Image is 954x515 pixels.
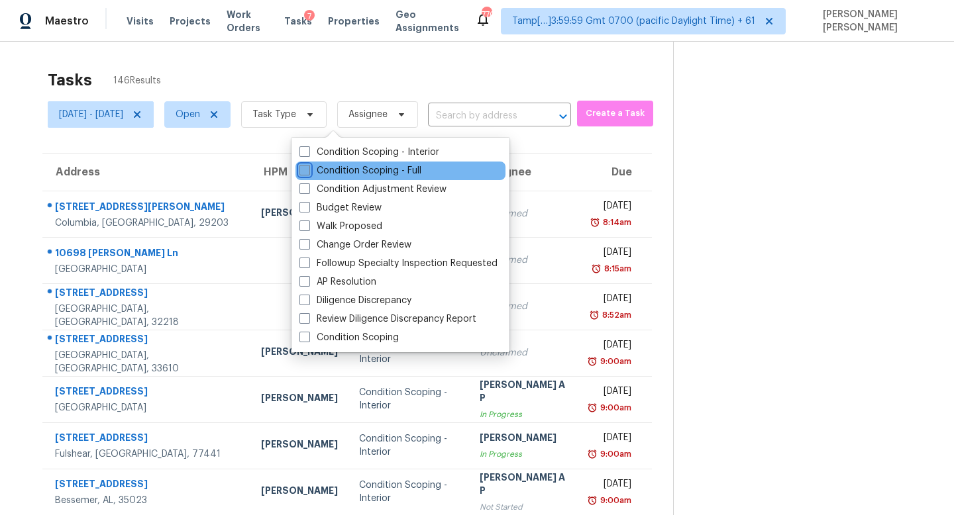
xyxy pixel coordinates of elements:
div: Unclaimed [480,254,568,267]
button: Create a Task [577,101,653,126]
div: [DATE] [590,431,631,447]
div: [PERSON_NAME] [261,206,338,222]
div: [PERSON_NAME] [480,431,568,447]
img: Overdue Alarm Icon [590,216,600,229]
div: [STREET_ADDRESS] [55,332,240,349]
img: Overdue Alarm Icon [587,494,598,507]
h2: Tasks [48,73,92,87]
div: [PERSON_NAME] A P [480,471,568,500]
span: Maestro [45,15,89,28]
div: [PERSON_NAME] [261,345,338,361]
div: Unclaimed [480,300,568,313]
div: Condition Scoping - Interior [359,432,459,459]
label: Review Diligence Discrepancy Report [299,312,476,326]
span: Properties [328,15,380,28]
div: [PERSON_NAME] [261,391,338,408]
label: Budget Review [299,201,382,214]
label: Condition Scoping - Interior [299,146,439,159]
div: Unclaimed [480,346,568,359]
span: Tasks [284,17,312,26]
img: Overdue Alarm Icon [589,308,600,322]
div: Unclaimed [480,207,568,220]
div: Columbia, [GEOGRAPHIC_DATA], 29203 [55,216,240,230]
div: [PERSON_NAME] A P [480,378,568,408]
span: Assignee [348,108,388,121]
div: [GEOGRAPHIC_DATA] [55,401,240,414]
div: Bessemer, AL, 35023 [55,494,240,507]
div: [PERSON_NAME] [261,438,338,454]
label: Condition Adjustment Review [299,183,447,196]
img: Overdue Alarm Icon [587,401,598,414]
div: 8:14am [600,216,631,229]
div: 770 [482,8,491,21]
span: Geo Assignments [396,8,459,34]
div: [DATE] [590,199,631,216]
div: [STREET_ADDRESS] [55,431,240,447]
div: 7 [304,10,315,23]
th: Due [579,154,651,191]
label: Change Order Review [299,238,411,252]
img: Overdue Alarm Icon [591,262,602,275]
span: Projects [170,15,211,28]
button: Open [554,107,572,126]
div: Condition Scoping - Interior [359,479,459,505]
label: Condition Scoping - Full [299,164,421,177]
div: [STREET_ADDRESS][PERSON_NAME] [55,200,240,216]
div: Condition Scoping - Interior [359,386,459,412]
div: Not Started [480,500,568,514]
span: Open [176,108,200,121]
div: In Progress [480,408,568,421]
div: [DATE] [590,338,631,355]
label: AP Resolution [299,275,376,289]
div: In Progress [480,447,568,461]
div: [STREET_ADDRESS] [55,477,240,494]
div: [STREET_ADDRESS] [55,385,240,401]
div: 9:00am [598,494,631,507]
div: 8:15am [602,262,631,275]
div: [GEOGRAPHIC_DATA] [55,263,240,276]
div: [DATE] [590,292,631,308]
span: Work Orders [227,8,268,34]
span: Tamp[…]3:59:59 Gmt 0700 (pacific Daylight Time) + 61 [512,15,755,28]
div: [PERSON_NAME] [261,484,338,500]
th: Address [42,154,250,191]
div: [GEOGRAPHIC_DATA], [GEOGRAPHIC_DATA], 32218 [55,303,240,329]
div: [DATE] [590,385,631,401]
label: Condition Scoping [299,331,399,344]
label: Followup Specialty Inspection Requested [299,257,498,270]
img: Overdue Alarm Icon [587,355,598,368]
div: 9:00am [598,401,631,414]
div: [GEOGRAPHIC_DATA], [GEOGRAPHIC_DATA], 33610 [55,349,240,375]
div: [DATE] [590,246,631,262]
div: 9:00am [598,355,631,368]
div: Fulshear, [GEOGRAPHIC_DATA], 77441 [55,447,240,461]
th: HPM [250,154,348,191]
label: Diligence Discrepancy [299,294,411,307]
span: [PERSON_NAME] [PERSON_NAME] [818,8,935,34]
span: Task Type [252,108,296,121]
div: [DATE] [590,477,631,494]
div: 8:52am [600,308,631,322]
div: 9:00am [598,447,631,461]
div: Condition Scoping - Interior [359,340,459,366]
input: Search by address [428,106,534,126]
span: [DATE] - [DATE] [59,108,123,121]
img: Overdue Alarm Icon [587,447,598,461]
span: Visits [127,15,154,28]
label: Walk Proposed [299,220,382,233]
div: [STREET_ADDRESS] [55,286,240,303]
th: Assignee [469,154,579,191]
span: 146 Results [113,74,161,87]
span: Create a Task [584,106,647,121]
div: 10698 [PERSON_NAME] Ln [55,246,240,263]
